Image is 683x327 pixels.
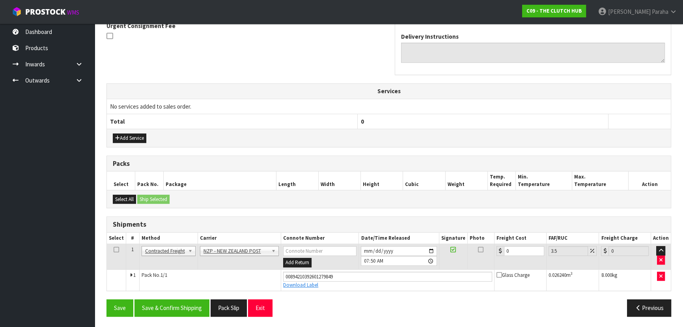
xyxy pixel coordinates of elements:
button: Ship Selected [137,195,170,204]
a: C09 - THE CLUTCH HUB [522,5,586,17]
th: Pack No. [135,171,164,190]
th: Temp. Required [487,171,516,190]
th: Action [651,233,671,244]
input: Freight Cost [504,246,544,256]
h3: Shipments [113,221,665,228]
button: Previous [627,299,671,316]
small: WMS [67,9,79,16]
img: cube-alt.png [12,7,22,17]
td: m [546,269,599,291]
input: Connote Number [283,272,492,282]
sup: 3 [571,271,573,276]
span: Glass Charge [496,272,530,278]
input: Connote Number [283,246,356,256]
th: Date/Time Released [359,233,439,244]
th: Action [629,171,671,190]
th: Package [163,171,276,190]
th: Max. Temperature [572,171,629,190]
button: Save [106,299,133,316]
th: Select [107,171,135,190]
span: [PERSON_NAME] [608,8,651,15]
th: Min. Temperature [516,171,572,190]
strong: C09 - THE CLUTCH HUB [526,8,582,14]
a: Download Label [283,282,318,288]
td: Pack No. [139,269,281,291]
th: Services [107,84,671,99]
th: Freight Charge [599,233,651,244]
th: Connote Number [281,233,359,244]
span: NZP - NEW ZEALAND POST [203,246,269,256]
th: Width [318,171,360,190]
input: Freight Adjustment [549,246,588,256]
th: Select [107,233,126,244]
button: Add Service [113,133,146,143]
td: kg [599,269,651,291]
span: 1/1 [160,272,167,278]
th: Photo [467,233,495,244]
span: Paraha [652,8,668,15]
h3: Packs [113,160,665,167]
th: FAF/RUC [546,233,599,244]
td: No services added to sales order. [107,99,671,114]
span: 1 [131,246,134,253]
button: Pack Slip [211,299,247,316]
th: Length [276,171,318,190]
th: Signature [439,233,467,244]
input: Freight Charge [608,246,649,256]
span: 8.000 [601,272,612,278]
span: ProStock [25,7,65,17]
th: Weight [445,171,487,190]
th: Total [107,114,358,129]
span: 0 [361,118,364,125]
th: Height [361,171,403,190]
span: Contracted Freight [145,246,185,256]
span: 1 [133,272,136,278]
span: 0.026240 [549,272,566,278]
button: Select All [113,195,136,204]
label: Delivery Instructions [401,32,459,41]
th: # [126,233,140,244]
button: Save & Confirm Shipping [134,299,209,316]
button: Add Return [283,258,312,267]
th: Cubic [403,171,445,190]
label: Urgent Consignment Fee [106,22,175,30]
th: Carrier [198,233,281,244]
th: Freight Cost [495,233,547,244]
button: Exit [248,299,272,316]
th: Method [139,233,198,244]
